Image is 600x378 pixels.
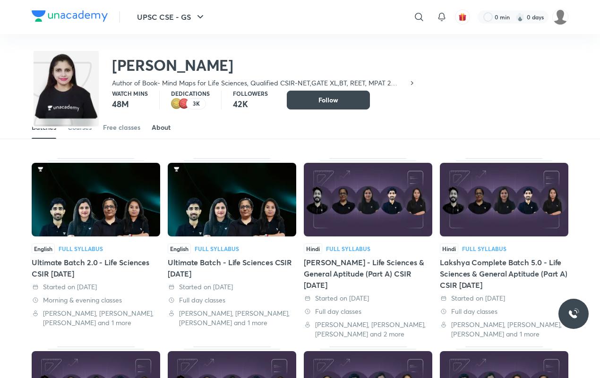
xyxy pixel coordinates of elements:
div: Started on 31 Jul 2025 [168,282,296,292]
img: educator badge2 [171,98,182,109]
div: Full day classes [304,307,432,316]
span: Follow [318,95,338,105]
div: Full Syllabus [59,246,103,252]
div: Yogesh Bishnoi, Neha Taneja, Neelam Verma and 1 more [32,309,160,328]
span: Hindi [440,244,458,254]
div: Ultimate Batch - Life Sciences CSIR Dec'25 [168,158,296,339]
div: Started on 7 May 2025 [440,294,568,303]
div: Lakshya Complete Batch 5.0 - Life Sciences & General Aptitude (Part A) CSIR [DATE] [440,257,568,291]
button: UPSC CSE - GS [131,8,212,26]
h2: [PERSON_NAME] [112,56,416,75]
img: Thumbnail [440,163,568,236]
div: Free classes [103,123,140,132]
div: Yogesh Bishnoi, Neha Taneja, Neelam Verma and 1 more [440,320,568,339]
a: Free classes [103,116,140,139]
img: educator badge1 [179,98,190,109]
div: Full day classes [440,307,568,316]
div: Ultimate Batch 2.0 - Life Sciences CSIR Dec'25 [32,158,160,339]
div: Full day classes [168,295,296,305]
div: Yogesh Bishnoi, Neha Taneja, Neelam Verma and 2 more [304,320,432,339]
div: Ultimate Batch 2.0 - Life Sciences CSIR [DATE] [32,257,160,279]
div: Started on 21 May 2025 [304,294,432,303]
img: Company Logo [32,10,108,22]
img: Thumbnail [304,163,432,236]
div: Lakshya Complete Batch 5.0 - Life Sciences & General Aptitude (Part A) CSIR Jul'25 [440,158,568,339]
div: About [152,123,171,132]
div: Full Syllabus [326,246,370,252]
div: Yogesh Bishnoi, Neha Taneja, Neelam Verma and 1 more [168,309,296,328]
img: ttu [568,308,579,319]
p: 48M [112,98,148,109]
button: Follow [287,91,370,109]
div: [PERSON_NAME] - Life Sciences & General Aptitude (Part A) CSIR [DATE] [304,257,432,291]
img: avatar [458,13,467,21]
p: 42K [233,98,268,109]
a: Batches [32,116,56,139]
span: Hindi [304,244,322,254]
div: Full Syllabus [462,246,506,252]
span: English [168,244,191,254]
div: Batches [32,123,56,132]
p: Dedications [171,91,210,96]
div: Ultimate Batch - Life Sciences CSIR [DATE] [168,257,296,279]
p: Followers [233,91,268,96]
p: Watch mins [112,91,148,96]
div: Aarambh Batch - Life Sciences & General Aptitude (Part A) CSIR Dec'25 [304,158,432,339]
img: streak [515,12,525,22]
img: Thumbnail [168,163,296,236]
span: English [32,244,55,254]
a: Company Logo [32,10,108,24]
img: renuka [552,9,568,25]
img: Thumbnail [32,163,160,236]
div: Full Syllabus [195,246,239,252]
div: Started on 31 Aug 2025 [32,282,160,292]
button: avatar [455,9,470,25]
div: Morning & evening classes [32,295,160,305]
p: 3K [193,101,200,107]
a: About [152,116,171,139]
p: Author of Book- Mind Maps for Life Sciences, Qualified CSIR-NET,GATE XL,BT, REET, MPAT 2 times Ra... [112,78,408,88]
